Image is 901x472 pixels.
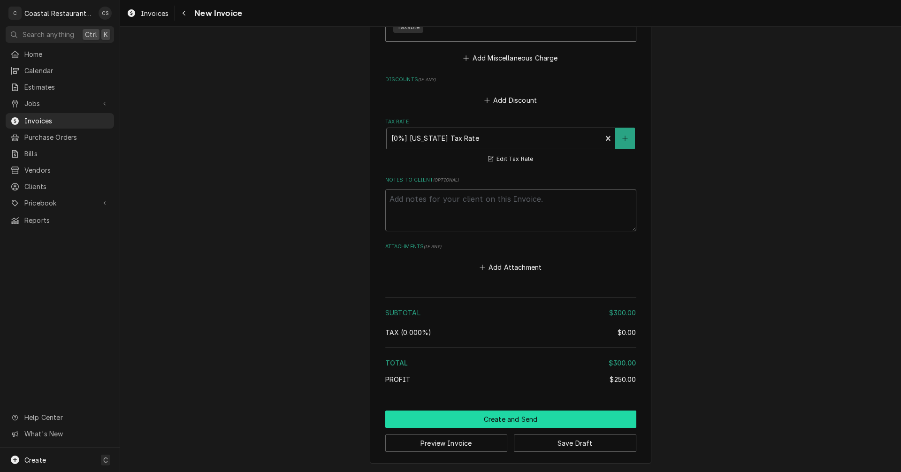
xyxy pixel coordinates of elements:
[6,79,114,95] a: Estimates
[385,428,636,452] div: Button Group Row
[176,6,191,21] button: Navigate back
[385,434,508,452] button: Preview Invoice
[24,149,109,159] span: Bills
[6,63,114,78] a: Calendar
[6,113,114,129] a: Invoices
[433,177,459,183] span: ( optional )
[385,411,636,428] button: Create and Send
[99,7,112,20] div: CS
[514,434,636,452] button: Save Draft
[462,52,559,65] button: Add Miscellaneous Charge
[487,153,535,165] button: Edit Tax Rate
[622,135,628,142] svg: Create New Tax
[385,176,636,231] div: Notes to Client
[385,243,636,251] label: Attachments
[385,76,636,107] div: Discounts
[385,118,636,165] div: Tax Rate
[385,359,408,367] span: Total
[385,374,636,384] div: Profit
[618,327,636,337] div: $0.00
[393,22,423,33] span: Taxable
[6,162,114,178] a: Vendors
[24,82,109,92] span: Estimates
[103,455,108,465] span: C
[99,7,112,20] div: Chris Sockriter's Avatar
[6,26,114,43] button: Search anythingCtrlK
[24,165,109,175] span: Vendors
[6,146,114,161] a: Bills
[6,410,114,425] a: Go to Help Center
[24,116,109,126] span: Invoices
[424,244,442,249] span: ( if any )
[609,358,636,368] div: $300.00
[385,309,420,317] span: Subtotal
[24,215,109,225] span: Reports
[24,412,108,422] span: Help Center
[24,198,95,208] span: Pricebook
[24,99,95,108] span: Jobs
[385,243,636,274] div: Attachments
[385,411,636,452] div: Button Group
[385,411,636,428] div: Button Group Row
[191,7,242,20] span: New Invoice
[610,375,636,383] span: $250.00
[385,118,636,126] label: Tax Rate
[24,456,46,464] span: Create
[141,8,168,18] span: Invoices
[104,30,108,39] span: K
[482,94,538,107] button: Add Discount
[85,30,97,39] span: Ctrl
[6,426,114,442] a: Go to What's New
[24,49,109,59] span: Home
[8,7,22,20] div: C
[24,66,109,76] span: Calendar
[24,8,93,18] div: Coastal Restaurant Repair
[385,328,432,336] span: Tax ( 0.000% )
[6,129,114,145] a: Purchase Orders
[6,96,114,111] a: Go to Jobs
[24,132,109,142] span: Purchase Orders
[6,46,114,62] a: Home
[418,77,436,82] span: ( if any )
[385,294,636,391] div: Amount Summary
[615,128,635,149] button: Create New Tax
[6,213,114,228] a: Reports
[478,261,543,274] button: Add Attachment
[123,6,172,21] a: Invoices
[24,182,109,191] span: Clients
[385,375,411,383] span: Profit
[385,358,636,368] div: Total
[6,179,114,194] a: Clients
[24,429,108,439] span: What's New
[23,30,74,39] span: Search anything
[385,308,636,318] div: Subtotal
[609,308,636,318] div: $300.00
[385,176,636,184] label: Notes to Client
[6,195,114,211] a: Go to Pricebook
[385,327,636,337] div: Tax
[385,76,636,84] label: Discounts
